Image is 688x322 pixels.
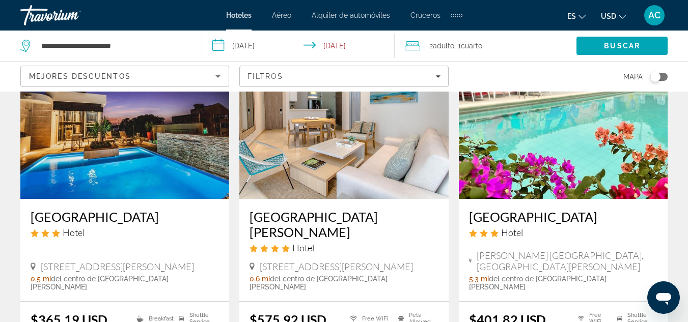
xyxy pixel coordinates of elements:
[567,9,586,23] button: Change language
[410,11,441,19] a: Cruceros
[454,39,482,53] span: , 1
[395,31,576,61] button: Travelers: 2 adults, 0 children
[647,281,680,314] iframe: Botón para iniciar la ventana de mensajería
[469,227,657,238] div: 3 star Hotel
[250,275,270,283] span: 0.6 mi
[601,12,616,20] span: USD
[272,11,291,19] a: Aéreo
[641,5,668,26] button: User Menu
[576,37,668,55] button: Search
[459,36,668,199] img: Hotel los Veleros
[260,261,413,272] span: [STREET_ADDRESS][PERSON_NAME]
[469,275,489,283] span: 5.3 mi
[250,209,438,240] a: [GEOGRAPHIC_DATA][PERSON_NAME]
[501,227,523,238] span: Hotel
[469,275,607,291] span: del centro de [GEOGRAPHIC_DATA][PERSON_NAME]
[250,275,388,291] span: del centro de [GEOGRAPHIC_DATA][PERSON_NAME]
[429,39,454,53] span: 2
[601,9,626,23] button: Change currency
[31,209,219,224] a: [GEOGRAPHIC_DATA]
[312,11,390,19] a: Alquiler de automóviles
[648,10,661,20] span: AC
[29,70,221,82] mat-select: Sort by
[433,42,454,50] span: Adulto
[247,72,283,80] span: Filtros
[461,42,482,50] span: Cuarto
[31,227,219,238] div: 3 star Hotel
[239,36,448,199] img: Grand Marina Suites Santa Marta
[477,250,657,272] span: [PERSON_NAME] [GEOGRAPHIC_DATA], [GEOGRAPHIC_DATA][PERSON_NAME]
[29,72,131,80] span: Mejores descuentos
[40,38,186,53] input: Search hotel destination
[451,7,462,23] button: Extra navigation items
[31,275,169,291] span: del centro de [GEOGRAPHIC_DATA][PERSON_NAME]
[250,242,438,253] div: 4 star Hotel
[31,275,51,283] span: 0.5 mi
[604,42,640,50] span: Buscar
[623,70,643,84] span: Mapa
[63,227,85,238] span: Hotel
[567,12,576,20] span: es
[20,2,122,28] a: Travorium
[226,11,252,19] a: Hoteles
[292,242,314,253] span: Hotel
[643,72,668,81] button: Toggle map
[239,66,448,87] button: Filters
[20,36,229,199] img: Hotel Boutique Maree
[41,261,194,272] span: [STREET_ADDRESS][PERSON_NAME]
[202,31,394,61] button: Select check in and out date
[469,209,657,224] a: [GEOGRAPHIC_DATA]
